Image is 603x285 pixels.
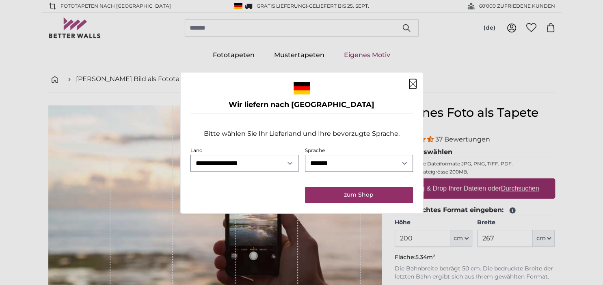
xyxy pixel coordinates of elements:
[305,187,413,203] button: zum Shop
[409,79,416,89] button: Schließen
[204,129,400,139] p: Bitte wählen Sie Ihr Lieferland und Ihre bevorzugte Sprache.
[305,147,325,153] label: Sprache
[190,99,413,111] h4: Wir liefern nach [GEOGRAPHIC_DATA]
[294,82,310,94] img: Deutschland
[190,147,203,153] label: Land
